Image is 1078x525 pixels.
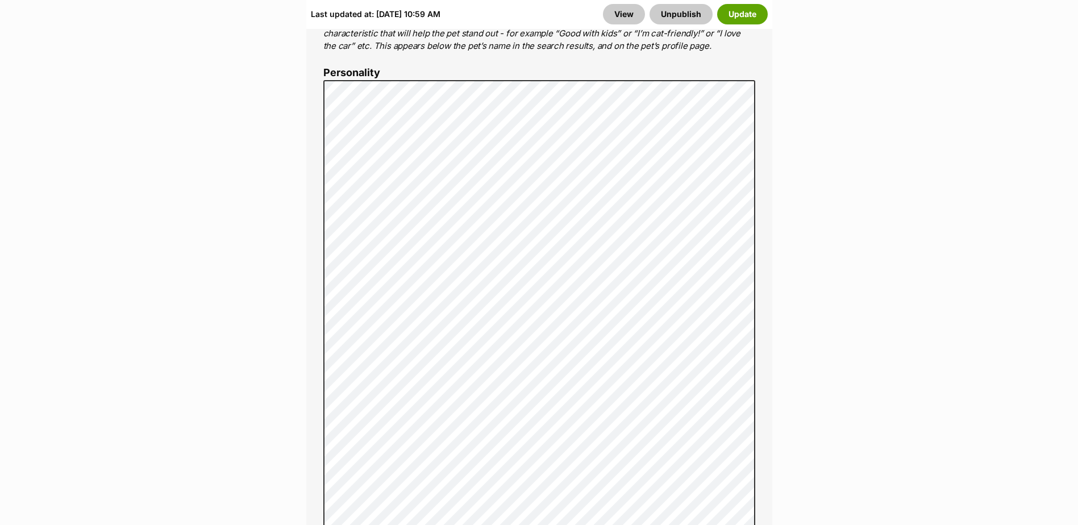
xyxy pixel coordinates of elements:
button: Update [717,4,768,24]
button: Unpublish [650,4,713,24]
a: View [603,4,645,24]
div: Last updated at: [DATE] 10:59 AM [311,4,440,24]
p: The ‘Best Feature’ is a short phrase (25 characters or less) that summarises a positive feature o... [323,14,755,53]
label: Personality [323,67,755,79]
